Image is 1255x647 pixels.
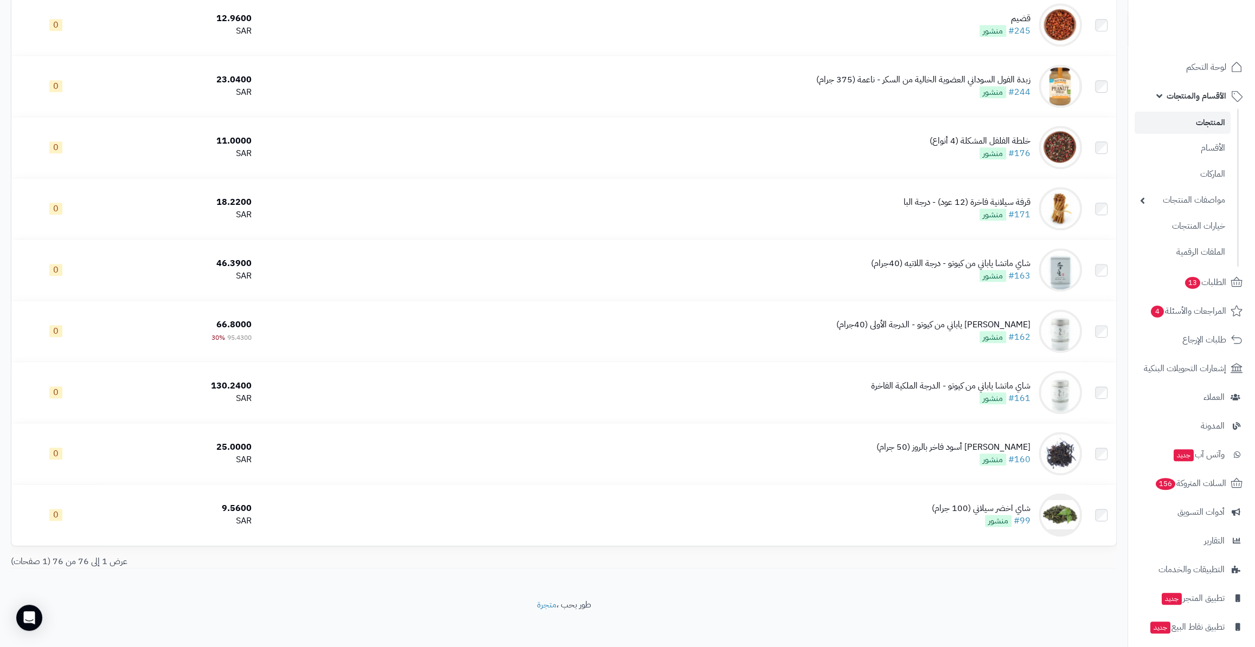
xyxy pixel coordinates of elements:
div: قرفة سيلانية فاخرة (12 عود) - درجة البا [904,196,1030,209]
div: 46.3900 [105,257,252,270]
div: Open Intercom Messenger [16,605,42,631]
div: شاي ماتشا ياباني من كيوتو - الدرجة الملكية الفاخرة [871,380,1030,392]
div: 23.0400 [105,74,252,86]
a: مواصفات المنتجات [1135,189,1231,212]
div: عرض 1 إلى 76 من 76 (1 صفحات) [3,555,564,568]
img: شاي ماتشا ياباني من كيوتو - درجة اللاتيه (40جرام) [1039,248,1082,292]
span: 0 [49,448,62,460]
a: #160 [1008,453,1030,466]
span: 0 [49,80,62,92]
div: شاي اخضر سيلاني (100 جرام) [932,502,1030,515]
a: #162 [1008,331,1030,344]
a: #163 [1008,269,1030,282]
a: المدونة [1135,413,1248,439]
div: 12.9600 [105,12,252,25]
img: زبدة الفول السوداني العضوية الخالية من السكر - ناعمة (375 جرام) [1039,64,1082,108]
span: جديد [1150,622,1170,633]
span: تطبيق نقاط البيع [1149,619,1225,635]
div: خلطة الفلفل المشكلة (4 أنواع) [930,135,1030,147]
span: التقارير [1204,533,1225,548]
a: إشعارات التحويلات البنكية [1135,355,1248,381]
a: الأقسام [1135,137,1231,160]
a: #245 [1008,24,1030,37]
img: قضيم [1039,3,1082,47]
span: إشعارات التحويلات البنكية [1144,361,1226,376]
span: منشور [979,454,1006,465]
span: الأقسام والمنتجات [1167,88,1226,103]
img: شاي سيلاني أسود فاخر بالروز (50 جرام) [1039,432,1082,475]
span: 0 [49,509,62,521]
span: 0 [49,203,62,215]
span: منشور [979,392,1006,404]
a: #99 [1014,514,1030,527]
div: [PERSON_NAME] ياباني من كيوتو - الدرجة الأولى (40جرام) [836,319,1030,331]
span: منشور [979,270,1006,282]
span: 95.4300 [227,333,252,342]
a: أدوات التسويق [1135,499,1248,525]
div: 18.2200 [105,196,252,209]
span: 0 [49,325,62,337]
div: SAR [105,25,252,37]
span: طلبات الإرجاع [1182,332,1226,347]
span: السلات المتروكة [1155,476,1226,491]
span: لوحة التحكم [1186,60,1226,75]
span: 0 [49,386,62,398]
span: منشور [979,209,1006,221]
span: 30% [212,333,225,342]
div: قضيم [979,12,1030,25]
div: زبدة الفول السوداني العضوية الخالية من السكر - ناعمة (375 جرام) [816,74,1030,86]
a: #176 [1008,147,1030,160]
img: شاي ماتشا ياباني من كيوتو - الدرجة الملكية الفاخرة [1039,371,1082,414]
a: الطلبات13 [1135,269,1248,295]
a: المنتجات [1135,112,1231,134]
span: 0 [49,141,62,153]
span: منشور [979,331,1006,343]
img: شاي ماتشا ياباني من كيوتو - الدرجة الأولى (40جرام) [1039,309,1082,353]
a: التطبيقات والخدمات [1135,557,1248,583]
span: العملاء [1203,390,1225,405]
div: SAR [105,454,252,466]
span: 0 [49,264,62,276]
a: طلبات الإرجاع [1135,327,1248,353]
span: جديد [1162,593,1182,605]
a: #171 [1008,208,1030,221]
a: خيارات المنتجات [1135,215,1231,238]
div: SAR [105,270,252,282]
span: المراجعات والأسئلة [1150,303,1226,319]
span: جديد [1174,449,1194,461]
img: قرفة سيلانية فاخرة (12 عود) - درجة البا [1039,187,1082,230]
a: المراجعات والأسئلة4 [1135,298,1248,324]
img: شاي اخضر سيلاني (100 جرام) [1039,493,1082,536]
div: 130.2400 [105,380,252,392]
span: 0 [49,19,62,31]
div: 9.5600 [105,502,252,515]
a: متجرة [537,598,556,611]
span: 13 [1185,277,1200,289]
a: تطبيق نقاط البيعجديد [1135,614,1248,640]
a: وآتس آبجديد [1135,442,1248,468]
span: المدونة [1201,418,1225,434]
a: الماركات [1135,163,1231,186]
a: السلات المتروكة156 [1135,470,1248,496]
span: منشور [979,86,1006,98]
span: 4 [1151,306,1164,318]
span: 156 [1156,478,1175,490]
div: SAR [105,86,252,99]
a: #244 [1008,86,1030,99]
a: #161 [1008,392,1030,405]
img: logo-2.png [1181,30,1245,53]
span: التطبيقات والخدمات [1158,562,1225,577]
span: 66.8000 [216,318,252,331]
div: SAR [105,209,252,221]
div: شاي ماتشا ياباني من كيوتو - درجة اللاتيه (40جرام) [871,257,1030,270]
img: خلطة الفلفل المشكلة (4 أنواع) [1039,126,1082,169]
a: تطبيق المتجرجديد [1135,585,1248,611]
div: SAR [105,392,252,405]
span: الطلبات [1184,275,1226,290]
span: منشور [979,25,1006,37]
span: أدوات التسويق [1177,504,1225,520]
span: تطبيق المتجر [1161,591,1225,606]
a: التقارير [1135,528,1248,554]
a: العملاء [1135,384,1248,410]
div: 25.0000 [105,441,252,454]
